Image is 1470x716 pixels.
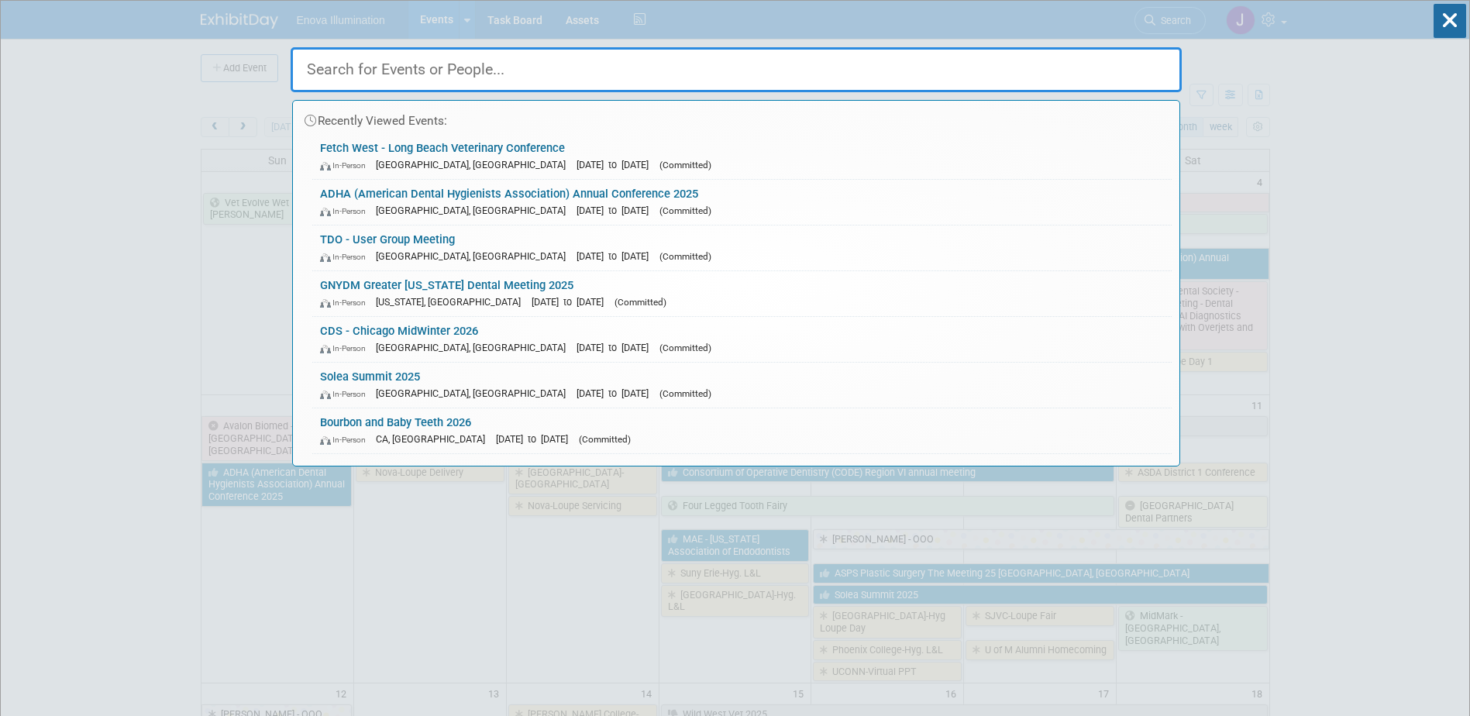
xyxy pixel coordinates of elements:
[320,206,373,216] span: In-Person
[312,180,1172,225] a: ADHA (American Dental Hygienists Association) Annual Conference 2025 In-Person [GEOGRAPHIC_DATA],...
[579,434,631,445] span: (Committed)
[615,297,666,308] span: (Committed)
[301,101,1172,134] div: Recently Viewed Events:
[376,387,573,399] span: [GEOGRAPHIC_DATA], [GEOGRAPHIC_DATA]
[320,435,373,445] span: In-Person
[320,343,373,353] span: In-Person
[577,342,656,353] span: [DATE] to [DATE]
[312,225,1172,270] a: TDO - User Group Meeting In-Person [GEOGRAPHIC_DATA], [GEOGRAPHIC_DATA] [DATE] to [DATE] (Committed)
[659,343,711,353] span: (Committed)
[312,363,1172,408] a: Solea Summit 2025 In-Person [GEOGRAPHIC_DATA], [GEOGRAPHIC_DATA] [DATE] to [DATE] (Committed)
[659,251,711,262] span: (Committed)
[659,205,711,216] span: (Committed)
[376,433,493,445] span: CA, [GEOGRAPHIC_DATA]
[312,408,1172,453] a: Bourbon and Baby Teeth 2026 In-Person CA, [GEOGRAPHIC_DATA] [DATE] to [DATE] (Committed)
[577,250,656,262] span: [DATE] to [DATE]
[376,296,528,308] span: [US_STATE], [GEOGRAPHIC_DATA]
[376,250,573,262] span: [GEOGRAPHIC_DATA], [GEOGRAPHIC_DATA]
[291,47,1182,92] input: Search for Events or People...
[376,159,573,170] span: [GEOGRAPHIC_DATA], [GEOGRAPHIC_DATA]
[577,205,656,216] span: [DATE] to [DATE]
[577,387,656,399] span: [DATE] to [DATE]
[376,205,573,216] span: [GEOGRAPHIC_DATA], [GEOGRAPHIC_DATA]
[496,433,576,445] span: [DATE] to [DATE]
[659,388,711,399] span: (Committed)
[312,317,1172,362] a: CDS - Chicago MidWinter 2026 In-Person [GEOGRAPHIC_DATA], [GEOGRAPHIC_DATA] [DATE] to [DATE] (Com...
[320,298,373,308] span: In-Person
[376,342,573,353] span: [GEOGRAPHIC_DATA], [GEOGRAPHIC_DATA]
[320,160,373,170] span: In-Person
[659,160,711,170] span: (Committed)
[577,159,656,170] span: [DATE] to [DATE]
[312,134,1172,179] a: Fetch West - Long Beach Veterinary Conference In-Person [GEOGRAPHIC_DATA], [GEOGRAPHIC_DATA] [DAT...
[532,296,611,308] span: [DATE] to [DATE]
[320,252,373,262] span: In-Person
[312,271,1172,316] a: GNYDM Greater [US_STATE] Dental Meeting 2025 In-Person [US_STATE], [GEOGRAPHIC_DATA] [DATE] to [D...
[320,389,373,399] span: In-Person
